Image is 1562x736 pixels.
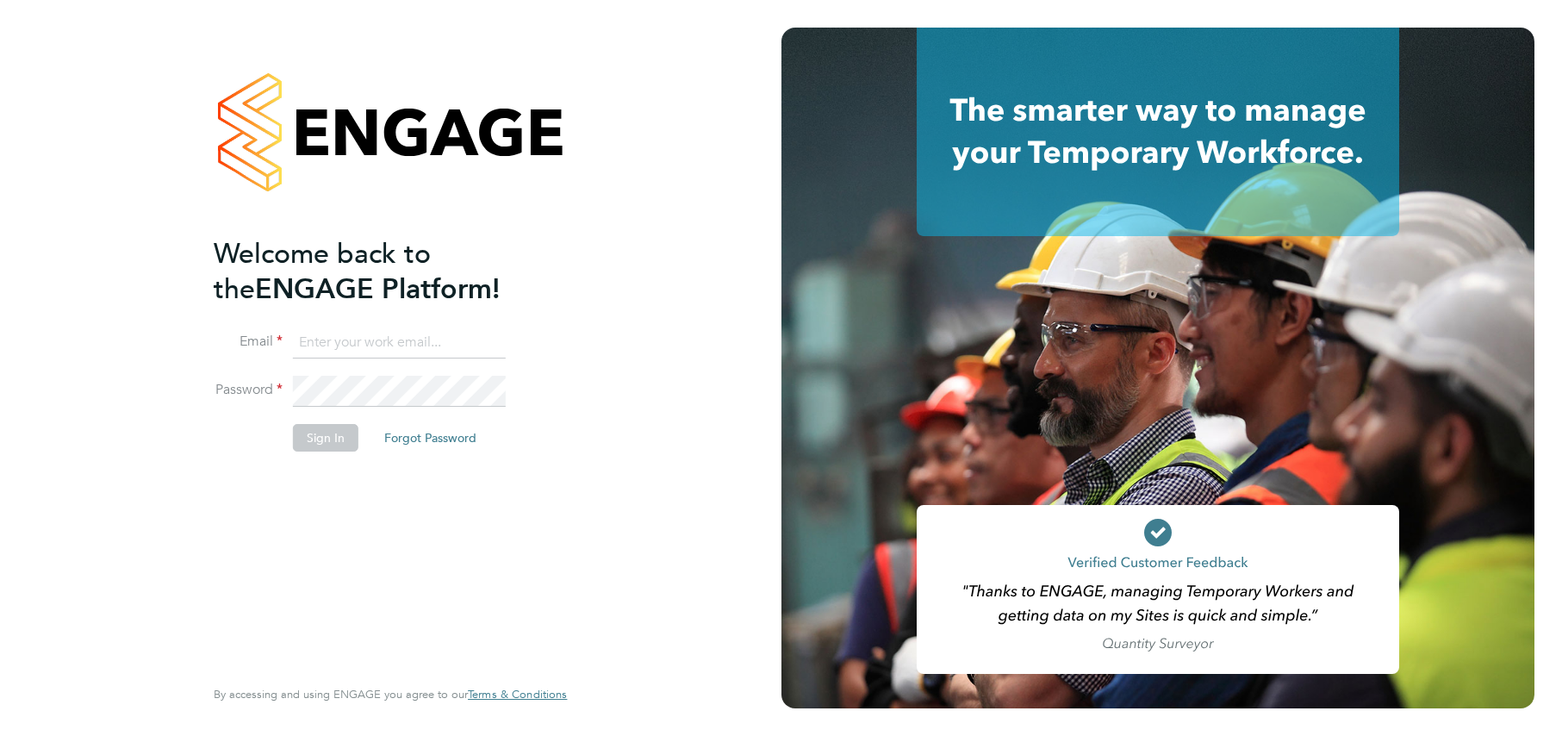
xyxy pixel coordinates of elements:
input: Enter your work email... [293,327,506,359]
a: Terms & Conditions [468,688,567,702]
label: Email [214,333,283,351]
h2: ENGAGE Platform! [214,236,550,307]
button: Forgot Password [370,424,490,452]
button: Sign In [293,424,358,452]
span: Welcome back to the [214,237,431,306]
label: Password [214,381,283,399]
span: Terms & Conditions [468,687,567,702]
span: By accessing and using ENGAGE you agree to our [214,687,567,702]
